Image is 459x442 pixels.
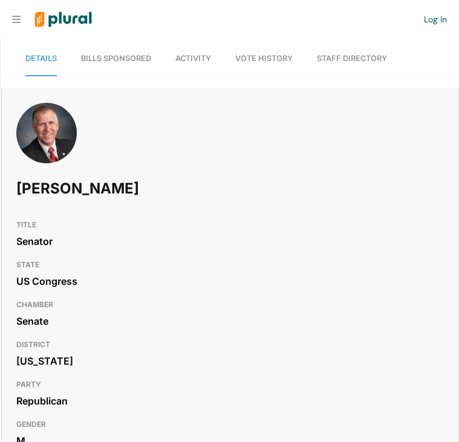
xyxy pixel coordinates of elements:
[81,42,151,76] a: Bills Sponsored
[175,54,211,63] span: Activity
[16,103,77,177] img: Headshot of Thom Tillis
[317,42,387,76] a: Staff Directory
[25,54,57,63] span: Details
[16,297,444,312] h3: CHAMBER
[16,171,273,207] h1: [PERSON_NAME]
[16,337,444,352] h3: DISTRICT
[235,42,293,76] a: Vote History
[16,258,444,272] h3: STATE
[16,417,444,432] h3: GENDER
[81,54,151,63] span: Bills Sponsored
[175,42,211,76] a: Activity
[16,392,444,410] div: Republican
[16,377,444,392] h3: PARTY
[16,312,444,330] div: Senate
[16,352,444,370] div: [US_STATE]
[16,272,444,290] div: US Congress
[16,218,444,232] h3: TITLE
[424,14,447,25] a: Log In
[25,42,57,76] a: Details
[235,54,293,63] span: Vote History
[25,1,101,39] img: Logo for Plural
[16,232,444,250] div: Senator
